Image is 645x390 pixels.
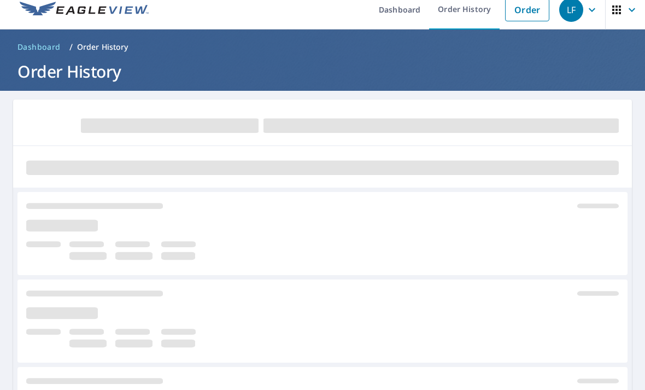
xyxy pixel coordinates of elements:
[69,40,73,54] li: /
[13,38,65,56] a: Dashboard
[77,42,128,53] p: Order History
[13,60,632,83] h1: Order History
[13,38,632,56] nav: breadcrumb
[20,2,149,18] img: EV Logo
[17,42,61,53] span: Dashboard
